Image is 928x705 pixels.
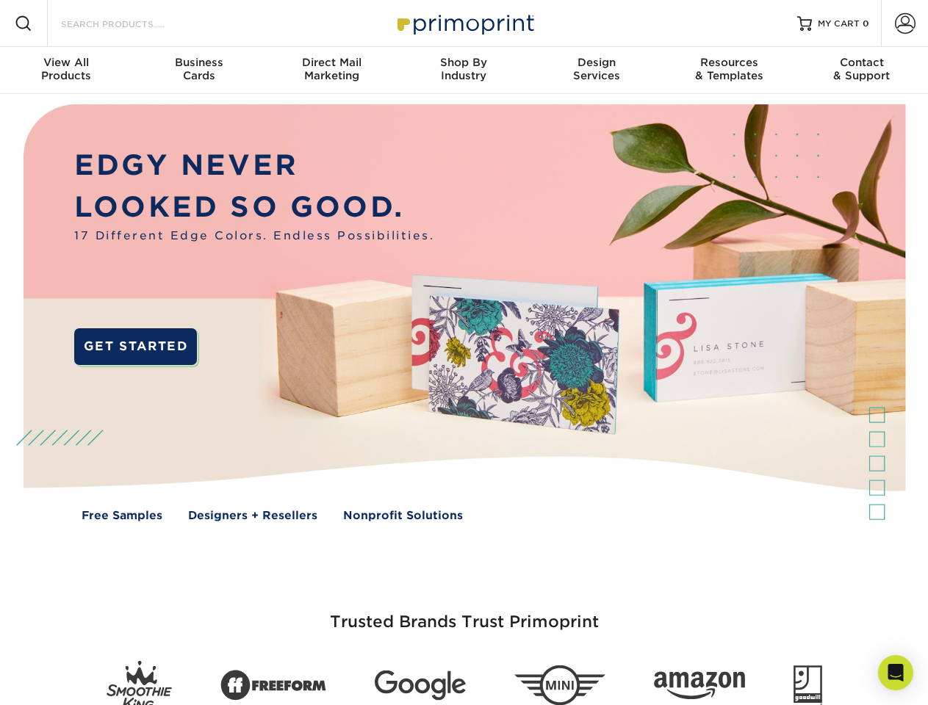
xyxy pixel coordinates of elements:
span: Shop By [398,56,530,69]
input: SEARCH PRODUCTS..... [60,15,203,32]
a: DesignServices [530,47,663,94]
div: & Templates [663,56,795,82]
span: Contact [796,56,928,69]
div: Services [530,56,663,82]
span: Business [132,56,265,69]
a: Contact& Support [796,47,928,94]
span: Resources [663,56,795,69]
h3: Trusted Brands Trust Primoprint [35,577,894,649]
span: Direct Mail [265,56,398,69]
a: Direct MailMarketing [265,47,398,94]
div: Open Intercom Messenger [878,655,913,690]
a: Free Samples [82,507,162,524]
span: 0 [863,18,869,29]
div: Cards [132,56,265,82]
img: Google [375,670,466,701]
a: Nonprofit Solutions [343,507,463,524]
a: Designers + Resellers [188,507,317,524]
span: MY CART [818,18,860,30]
img: Amazon [654,672,745,700]
a: GET STARTED [74,328,197,365]
a: Resources& Templates [663,47,795,94]
div: & Support [796,56,928,82]
a: BusinessCards [132,47,265,94]
p: LOOKED SO GOOD. [74,187,434,228]
div: Industry [398,56,530,82]
img: Goodwill [794,665,822,705]
span: Design [530,56,663,69]
p: EDGY NEVER [74,145,434,187]
img: Primoprint [391,7,538,39]
a: Shop ByIndustry [398,47,530,94]
span: 17 Different Edge Colors. Endless Possibilities. [74,228,434,245]
div: Marketing [265,56,398,82]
